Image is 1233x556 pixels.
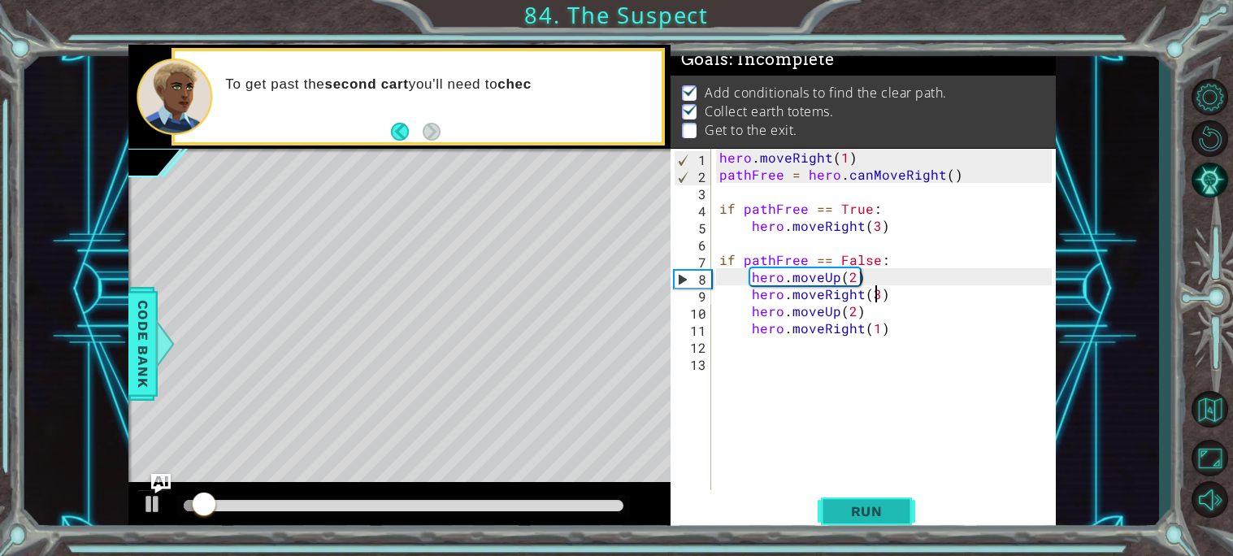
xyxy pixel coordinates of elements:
img: Check mark for checkbox [682,84,698,97]
button: AI Hint [1186,162,1233,198]
div: 6 [674,237,711,254]
p: To get past the you'll need to [225,76,650,93]
div: 13 [674,356,711,373]
div: 3 [674,185,711,202]
div: 1 [675,151,711,168]
button: Ctrl + P: Play [137,489,169,523]
button: Maximize Browser [1186,440,1233,476]
button: Back to Map [1186,386,1233,433]
p: Get to the exit. [705,121,797,139]
button: Next [423,123,441,141]
button: Ask AI [151,474,171,493]
strong: chec [497,76,532,92]
p: Collect earth totems. [705,102,834,120]
div: 11 [674,322,711,339]
button: Restart Level [1186,120,1233,157]
a: Back to Map [1186,384,1233,437]
div: 4 [674,202,711,219]
button: Back [391,123,423,141]
div: 5 [674,219,711,237]
div: 10 [674,305,711,322]
span: Goals [681,50,835,70]
div: 2 [675,168,711,185]
p: Add conditionals to find the clear path. [705,84,947,102]
span: Code Bank [130,294,156,393]
span: : Incomplete [729,50,834,69]
button: Level Options [1186,78,1233,115]
strong: second cart [324,76,408,92]
button: Mute [1186,481,1233,518]
div: 7 [674,254,711,271]
div: 12 [674,339,711,356]
img: Check mark for checkbox [682,102,698,115]
div: 8 [675,271,711,288]
div: 9 [674,288,711,305]
span: Run [835,503,899,519]
button: Shift+Enter: Run current code. [818,492,915,530]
